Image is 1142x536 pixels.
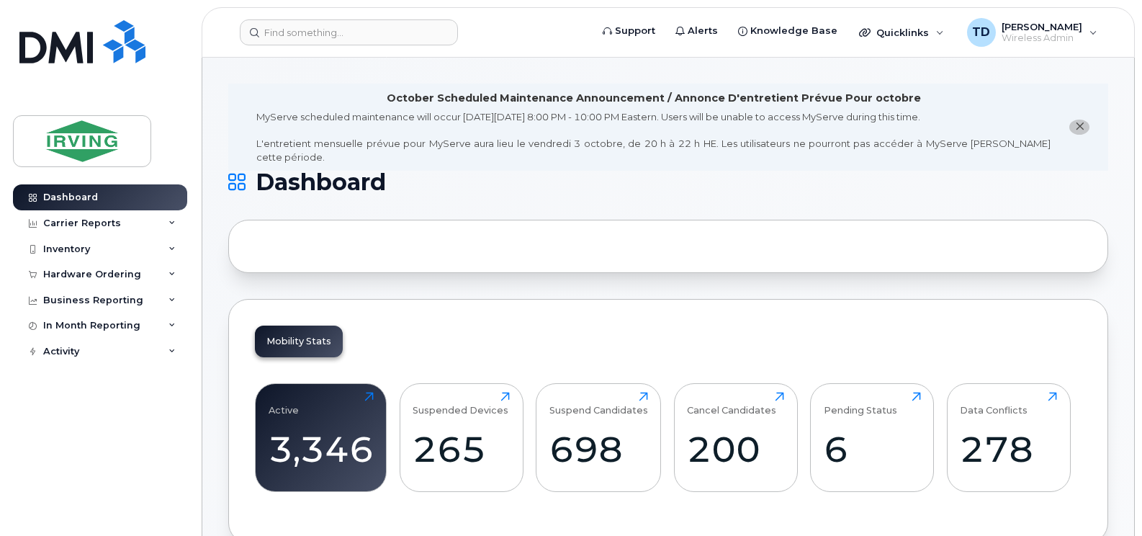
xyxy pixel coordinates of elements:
[269,392,299,416] div: Active
[269,428,374,470] div: 3,346
[960,392,1057,484] a: Data Conflicts278
[687,392,784,484] a: Cancel Candidates200
[413,392,510,484] a: Suspended Devices265
[256,171,386,193] span: Dashboard
[824,428,921,470] div: 6
[960,428,1057,470] div: 278
[960,392,1028,416] div: Data Conflicts
[549,392,648,484] a: Suspend Candidates698
[387,91,921,106] div: October Scheduled Maintenance Announcement / Annonce D'entretient Prévue Pour octobre
[256,110,1051,164] div: MyServe scheduled maintenance will occur [DATE][DATE] 8:00 PM - 10:00 PM Eastern. Users will be u...
[824,392,921,484] a: Pending Status6
[549,392,648,416] div: Suspend Candidates
[413,392,508,416] div: Suspended Devices
[687,428,784,470] div: 200
[269,392,374,484] a: Active3,346
[687,392,776,416] div: Cancel Candidates
[549,428,648,470] div: 698
[413,428,510,470] div: 265
[1069,120,1089,135] button: close notification
[824,392,897,416] div: Pending Status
